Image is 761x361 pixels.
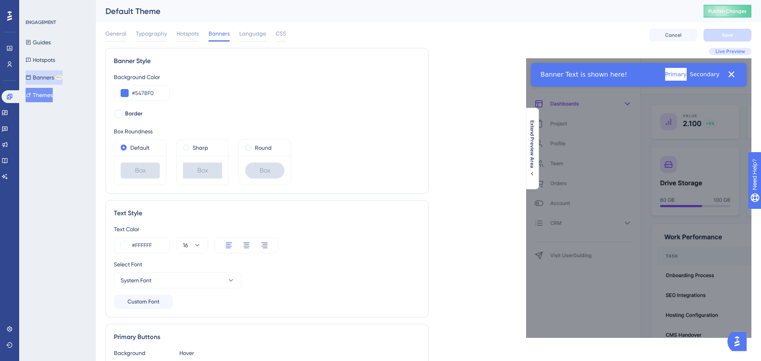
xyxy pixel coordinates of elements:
[114,224,170,234] div: Text Color
[715,48,745,55] span: Live Preview
[130,143,149,153] label: Default
[183,163,222,179] div: Box
[727,329,751,353] iframe: UserGuiding AI Assistant Launcher
[649,29,697,42] button: Cancel
[136,29,167,38] span: Typography
[239,29,266,38] span: Language
[26,35,51,50] button: Guides
[121,163,160,179] div: Box
[114,348,170,358] div: Background
[703,5,751,18] button: Publish Changes
[114,56,420,66] div: Banner Style
[26,70,63,85] button: BannersBETA
[529,120,535,168] span: Extend Preview Area
[26,88,53,102] button: Themes
[114,208,420,218] div: Text Style
[127,297,159,307] span: Custom Font
[176,237,208,253] button: 16
[105,29,126,38] span: General
[159,5,189,18] button: Secondary
[245,163,284,179] div: Box
[708,8,747,14] span: Publish Changes
[26,19,56,26] div: ENGAGEMENT
[193,143,208,153] label: Sharp
[26,53,55,67] button: Hotspots
[19,2,50,12] span: Need Help?
[105,6,684,17] div: Default Theme
[114,272,242,288] button: System Font
[10,8,96,15] span: Banner Text is shown here!
[179,348,235,358] div: Hover
[114,332,420,342] div: Primary Buttons
[5,5,221,28] iframe: UserGuiding Banner
[195,6,206,17] button: Close banner
[56,75,63,79] div: BETA
[125,109,143,119] span: Border
[114,260,420,269] div: Select Font
[276,29,286,38] span: CSS
[255,143,272,153] label: Round
[209,29,230,38] span: Banners
[183,240,188,250] span: 16
[134,5,156,18] button: Primary
[121,276,151,285] span: System Font
[114,127,420,136] div: Box Roundness
[665,32,682,38] span: Cancel
[722,32,733,38] span: Save
[177,29,199,38] span: Hotspots
[703,29,751,42] button: Save
[526,120,538,177] button: Extend Preview Area
[114,72,420,82] div: Background Color
[114,295,173,309] button: Custom Font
